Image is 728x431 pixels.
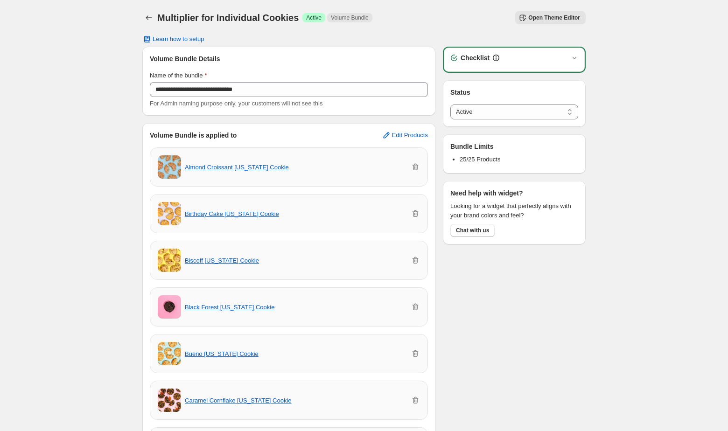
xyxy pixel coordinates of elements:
h3: Status [450,88,578,97]
span: Open Theme Editor [528,14,580,21]
h3: Checklist [461,53,490,63]
span: Chat with us [456,227,489,234]
button: Chat with us [450,224,495,237]
button: Almond Croissant [US_STATE] Cookie [185,164,289,171]
button: Edit Products [376,128,434,143]
button: Caramel Cornflake [US_STATE] Cookie [185,397,292,404]
span: Volume Bundle [331,14,369,21]
label: Name of the bundle [150,71,207,80]
button: Black Forest [US_STATE] Cookie [185,304,274,311]
img: Almond Croissant New York Cookie [158,155,181,179]
a: Open Theme Editor [515,11,586,24]
h3: Volume Bundle is applied to [150,131,237,140]
span: Learn how to setup [153,35,204,43]
button: Learn how to setup [137,33,210,46]
img: Birthday Cake New York Cookie [158,202,181,225]
img: Bueno New York Cookie [158,342,181,365]
span: 25/25 Products [460,156,500,163]
img: Biscoff New York Cookie [158,249,181,272]
span: Active [306,14,322,21]
h1: Multiplier for Individual Cookies [157,12,299,23]
button: Birthday Cake [US_STATE] Cookie [185,210,279,217]
h3: Need help with widget? [450,188,523,198]
span: Looking for a widget that perfectly aligns with your brand colors and feel? [450,202,578,220]
button: Back [142,11,155,24]
img: Caramel Cornflake New York Cookie [158,389,181,412]
h3: Bundle Limits [450,142,494,151]
img: Black Forest New York Cookie [158,295,181,319]
span: Edit Products [392,132,428,139]
h3: Volume Bundle Details [150,54,428,63]
button: Biscoff [US_STATE] Cookie [185,257,259,264]
button: Bueno [US_STATE] Cookie [185,350,259,357]
span: For Admin naming purpose only, your customers will not see this [150,100,322,107]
